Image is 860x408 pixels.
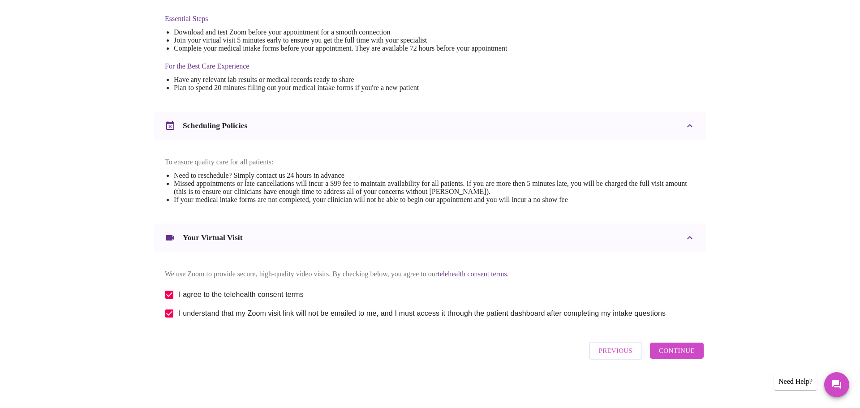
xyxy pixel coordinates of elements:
[824,372,849,397] button: Messages
[174,180,695,196] li: Missed appointments or late cancellations will incur a $99 fee to maintain availability for all p...
[774,373,817,390] div: Need Help?
[165,62,507,70] h4: For the Best Care Experience
[174,28,507,36] li: Download and test Zoom before your appointment for a smooth connection
[174,36,507,44] li: Join your virtual visit 5 minutes early to ensure you get the full time with your specialist
[183,233,243,242] h3: Your Virtual Visit
[183,121,247,130] h3: Scheduling Policies
[174,76,507,84] li: Have any relevant lab results or medical records ready to share
[154,112,706,140] div: Scheduling Policies
[599,345,632,356] span: Previous
[174,196,695,204] li: If your medical intake forms are not completed, your clinician will not be able to begin our appo...
[179,308,666,319] span: I understand that my Zoom visit link will not be emailed to me, and I must access it through the ...
[165,270,695,278] p: We use Zoom to provide secure, high-quality video visits. By checking below, you agree to our .
[165,15,507,23] h4: Essential Steps
[174,44,507,52] li: Complete your medical intake forms before your appointment. They are available 72 hours before yo...
[154,223,706,252] div: Your Virtual Visit
[179,289,304,300] span: I agree to the telehealth consent terms
[165,158,695,166] p: To ensure quality care for all patients:
[174,172,695,180] li: Need to reschedule? Simply contact us 24 hours in advance
[589,342,642,360] button: Previous
[659,345,695,356] span: Continue
[438,270,507,278] a: telehealth consent terms
[650,343,704,359] button: Continue
[174,84,507,92] li: Plan to spend 20 minutes filling out your medical intake forms if you're a new patient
